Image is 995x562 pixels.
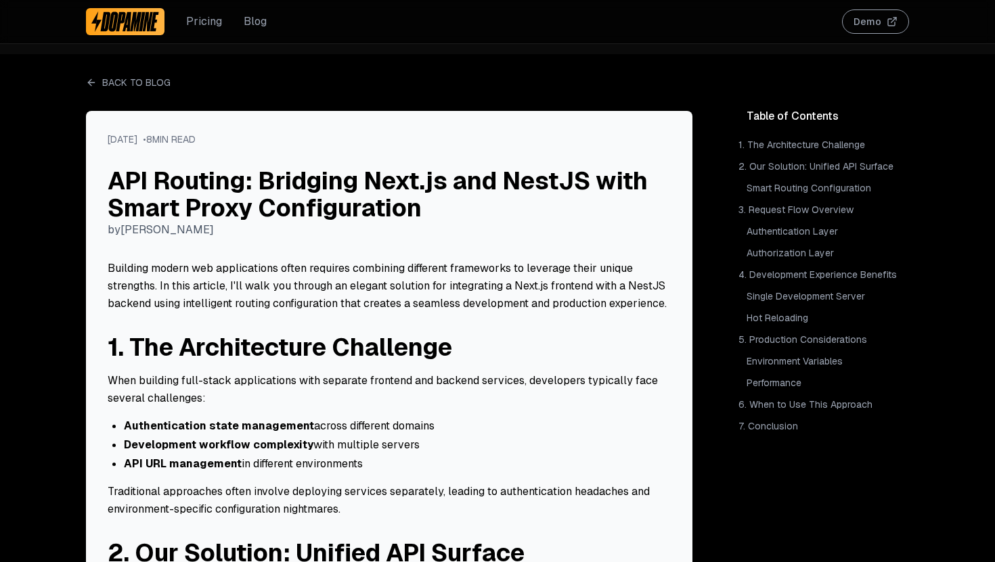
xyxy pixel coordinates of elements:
[108,260,671,312] p: Building modern web applications often requires combining different frameworks to leverage their ...
[108,133,137,146] time: [DATE]
[736,265,909,284] a: 4. Development Experience Benefits
[108,222,214,238] span: by [PERSON_NAME]
[842,9,909,34] button: Demo
[124,418,671,434] li: across different domains
[86,8,164,35] a: Dopamine
[124,456,242,471] strong: API URL management
[86,76,171,89] a: Back to Blog
[736,157,909,176] a: 2. Our Solution: Unified API Surface
[108,372,671,407] p: When building full-stack applications with separate frontend and backend services, developers typ...
[744,308,909,327] a: Hot Reloading
[108,168,671,222] h1: API Routing: Bridging Next.js and NestJS with Smart Proxy Configuration
[108,331,452,363] a: 1. The Architecture Challenge
[91,11,159,32] img: Dopamine
[736,200,909,219] a: 3. Request Flow Overview
[736,330,909,349] a: 5. Production Considerations
[744,373,909,392] a: Performance
[736,395,909,414] a: 6. When to Use This Approach
[744,179,909,197] a: Smart Routing Configuration
[244,14,267,30] a: Blog
[736,417,909,436] a: 7. Conclusion
[736,135,909,154] a: 1. The Architecture Challenge
[747,108,898,124] div: Table of Contents
[124,438,313,452] strong: Development workflow complexity
[124,437,671,453] li: with multiple servers
[186,14,222,30] a: Pricing
[744,222,909,241] a: Authentication Layer
[143,133,196,157] div: • 8 min read
[124,419,314,433] strong: Authentication state management
[744,287,909,306] a: Single Development Server
[744,352,909,371] a: Environment Variables
[744,243,909,262] a: Authorization Layer
[124,456,671,472] li: in different environments
[108,483,671,518] p: Traditional approaches often involve deploying services separately, leading to authentication hea...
